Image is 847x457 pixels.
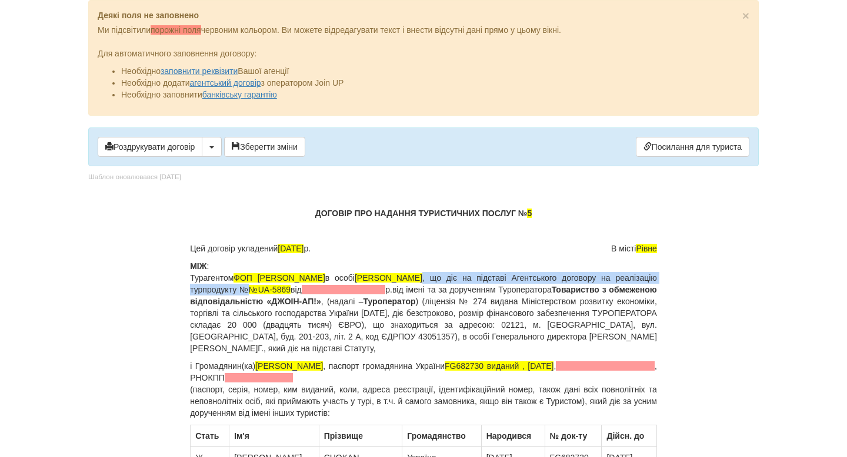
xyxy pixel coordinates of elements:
[98,36,749,100] div: Для автоматичного заповнення договору:
[98,137,202,157] button: Роздрукувати договір
[278,244,304,253] span: [DATE]
[402,425,481,447] th: Громадянство
[202,90,277,99] a: банківську гарантію
[527,209,532,218] span: 5
[636,244,656,253] span: Рівне
[121,65,749,77] li: Необхідно Вашої агенції
[151,25,201,35] span: порожні поля
[224,137,305,157] button: Зберегти зміни
[355,273,422,283] span: [PERSON_NAME]
[190,260,657,354] p: : Турагентом в особі , що діє на підставі Агентського договору на реалізацію турпродукту № від р....
[190,285,657,306] b: Товариство з обмеженою відповідальністю «ДЖОІН-АП!»
[481,425,545,447] th: Народився
[191,425,229,447] th: Стать
[742,9,749,22] span: ×
[190,261,206,271] b: МІЖ
[636,137,749,157] a: Посилання для туриста
[88,172,181,182] div: Шаблон оновлювався [DATE]
[545,425,602,447] th: № док-ту
[189,78,261,88] a: агентський договір
[445,361,553,371] span: FG682730 виданий , [DATE]
[121,77,749,89] li: Необхідно додати з оператором Join UP
[249,285,291,294] span: №UA-5869
[190,243,311,254] span: Цей договір укладений р.
[319,425,402,447] th: Прiзвище
[229,425,319,447] th: Ім'я
[602,425,656,447] th: Дійсн. до
[315,209,532,218] b: ДОГОВІР ПРО НАДАННЯ ТУРИСТИЧНИХ ПОСЛУГ №
[190,360,657,419] p: і Громадянин(ка) , паспорт громадянина України , , РНОКПП (паспорт, серія, номер, ким виданий, ко...
[98,9,749,21] p: Деякі поля не заповнено
[742,9,749,22] button: Close
[161,66,238,76] a: заповнити реквізити
[363,297,415,306] b: Туроператор
[121,89,749,100] li: Необхідно заповнити
[611,243,657,254] span: В місті
[98,24,749,36] p: Ми підсвітили червоним кольором. Ви можете відредагувати текст і внести відсутні дані прямо у цьо...
[255,361,323,371] span: [PERSON_NAME]
[234,273,325,283] span: ФОП [PERSON_NAME]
